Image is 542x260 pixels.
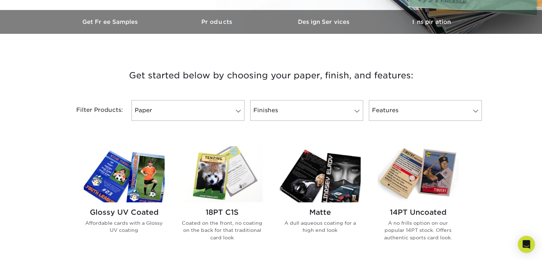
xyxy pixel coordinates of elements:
[57,19,164,25] h3: Get Free Samples
[164,19,271,25] h3: Products
[378,219,459,241] p: A no frills option on our popular 14PT stock. Offers authentic sports card look.
[182,146,263,202] img: 18PT C1S Trading Cards
[518,236,535,253] div: Open Intercom Messenger
[280,146,361,253] a: Matte Trading Cards Matte A dull aqueous coating for a high end look
[378,19,485,25] h3: Inspiration
[378,146,459,253] a: 14PT Uncoated Trading Cards 14PT Uncoated A no frills option on our popular 14PT stock. Offers au...
[280,208,361,217] h2: Matte
[182,208,263,217] h2: 18PT C1S
[57,10,164,34] a: Get Free Samples
[378,10,485,34] a: Inspiration
[378,146,459,202] img: 14PT Uncoated Trading Cards
[84,208,165,217] h2: Glossy UV Coated
[84,146,165,202] img: Glossy UV Coated Trading Cards
[182,146,263,253] a: 18PT C1S Trading Cards 18PT C1S Coated on the front, no coating on the back for that traditional ...
[57,100,129,121] div: Filter Products:
[378,208,459,217] h2: 14PT Uncoated
[369,100,482,121] a: Features
[131,100,244,121] a: Paper
[271,19,378,25] h3: Design Services
[63,59,480,92] h3: Get started below by choosing your paper, finish, and features:
[280,146,361,202] img: Matte Trading Cards
[280,219,361,234] p: A dull aqueous coating for a high end look
[164,10,271,34] a: Products
[84,219,165,234] p: Affordable cards with a Glossy UV coating
[250,100,363,121] a: Finishes
[182,219,263,241] p: Coated on the front, no coating on the back for that traditional card look
[271,10,378,34] a: Design Services
[84,146,165,253] a: Glossy UV Coated Trading Cards Glossy UV Coated Affordable cards with a Glossy UV coating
